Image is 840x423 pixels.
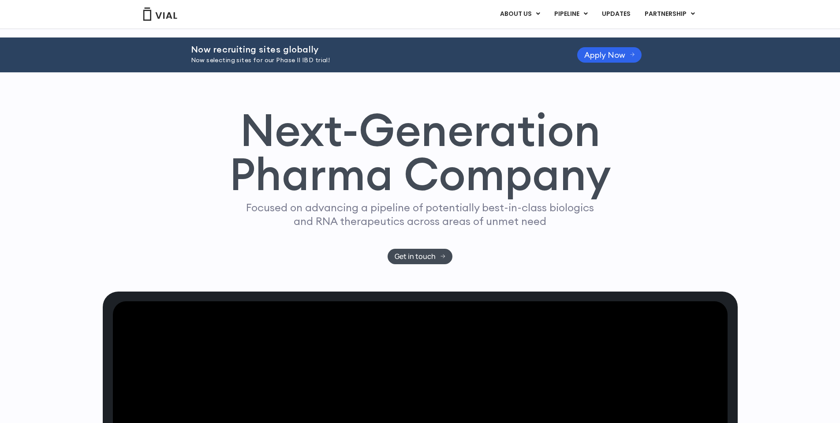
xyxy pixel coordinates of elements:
a: ABOUT USMenu Toggle [493,7,547,22]
h2: Now recruiting sites globally [191,45,555,54]
a: PARTNERSHIPMenu Toggle [638,7,702,22]
a: Get in touch [388,249,452,264]
span: Apply Now [584,52,625,58]
p: Now selecting sites for our Phase II IBD trial! [191,56,555,65]
img: Vial Logo [142,7,178,21]
h1: Next-Generation Pharma Company [229,108,611,197]
p: Focused on advancing a pipeline of potentially best-in-class biologics and RNA therapeutics acros... [243,201,598,228]
a: UPDATES [595,7,637,22]
span: Get in touch [395,253,436,260]
a: PIPELINEMenu Toggle [547,7,594,22]
a: Apply Now [577,47,642,63]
